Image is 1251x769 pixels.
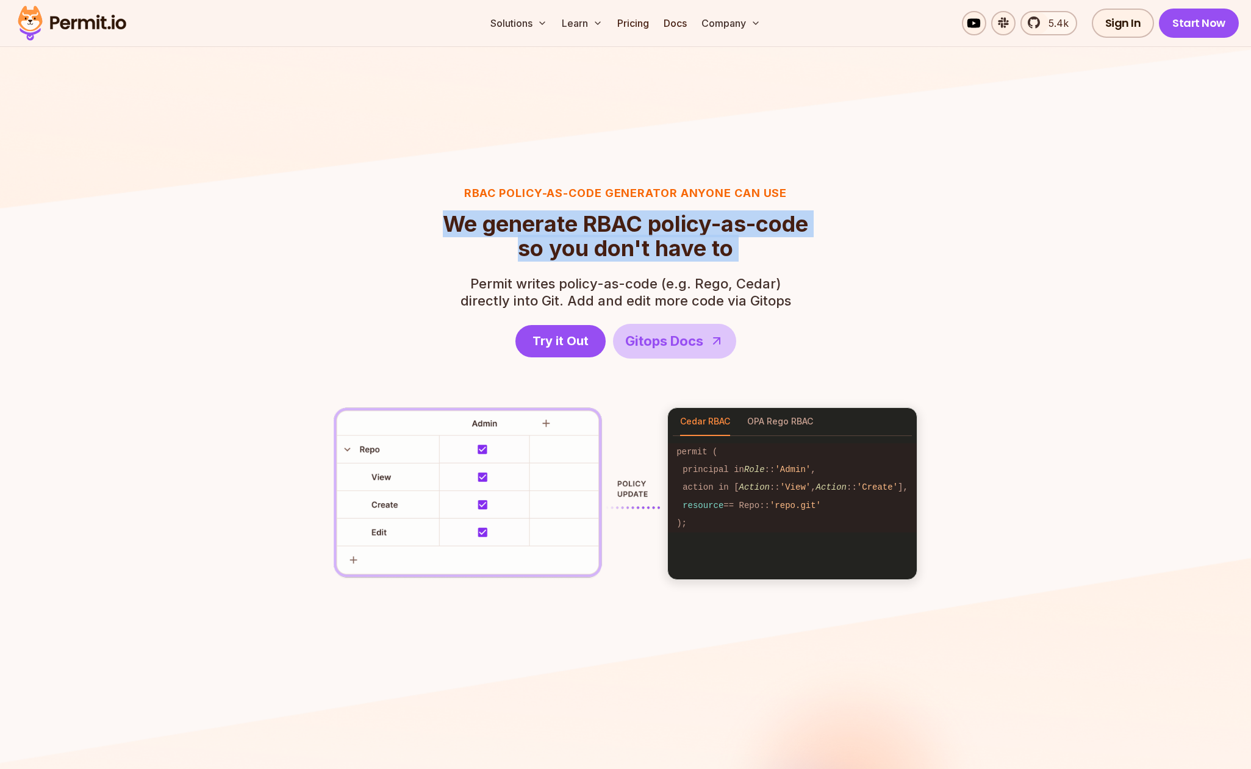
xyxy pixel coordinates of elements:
a: Start Now [1159,9,1239,38]
a: Gitops Docs [613,324,736,359]
span: Action [739,482,770,492]
a: 5.4k [1020,11,1077,35]
button: Cedar RBAC [680,408,730,436]
code: == Repo:: [668,497,917,515]
span: Try it Out [532,332,589,349]
img: Permit logo [12,2,132,44]
a: Docs [659,11,692,35]
span: Action [816,482,847,492]
a: Pricing [612,11,654,35]
h3: RBAC Policy-as-code generator anyone can use [443,185,808,202]
span: 'Admin' [775,465,811,474]
button: Learn [557,11,608,35]
span: Gitops Docs [625,331,703,351]
span: resource [683,501,723,510]
code: permit ( [668,443,917,461]
span: 'View' [780,482,811,492]
span: Permit writes policy-as-code (e.g. Rego, Cedar) [461,275,791,292]
a: Sign In [1092,9,1155,38]
h2: so you don't have to [443,212,808,260]
p: directly into Git. Add and edit more code via Gitops [461,275,791,309]
code: principal in :: , [668,461,917,479]
a: Try it Out [515,325,606,357]
span: We generate RBAC policy-as-code [443,212,808,236]
code: ); [668,515,917,532]
span: 'repo.git' [770,501,821,510]
span: 'Create' [857,482,898,492]
span: Role [744,465,765,474]
code: action in [ :: , :: ], [668,479,917,496]
button: OPA Rego RBAC [747,408,813,436]
button: Company [697,11,765,35]
span: 5.4k [1041,16,1069,30]
button: Solutions [486,11,552,35]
